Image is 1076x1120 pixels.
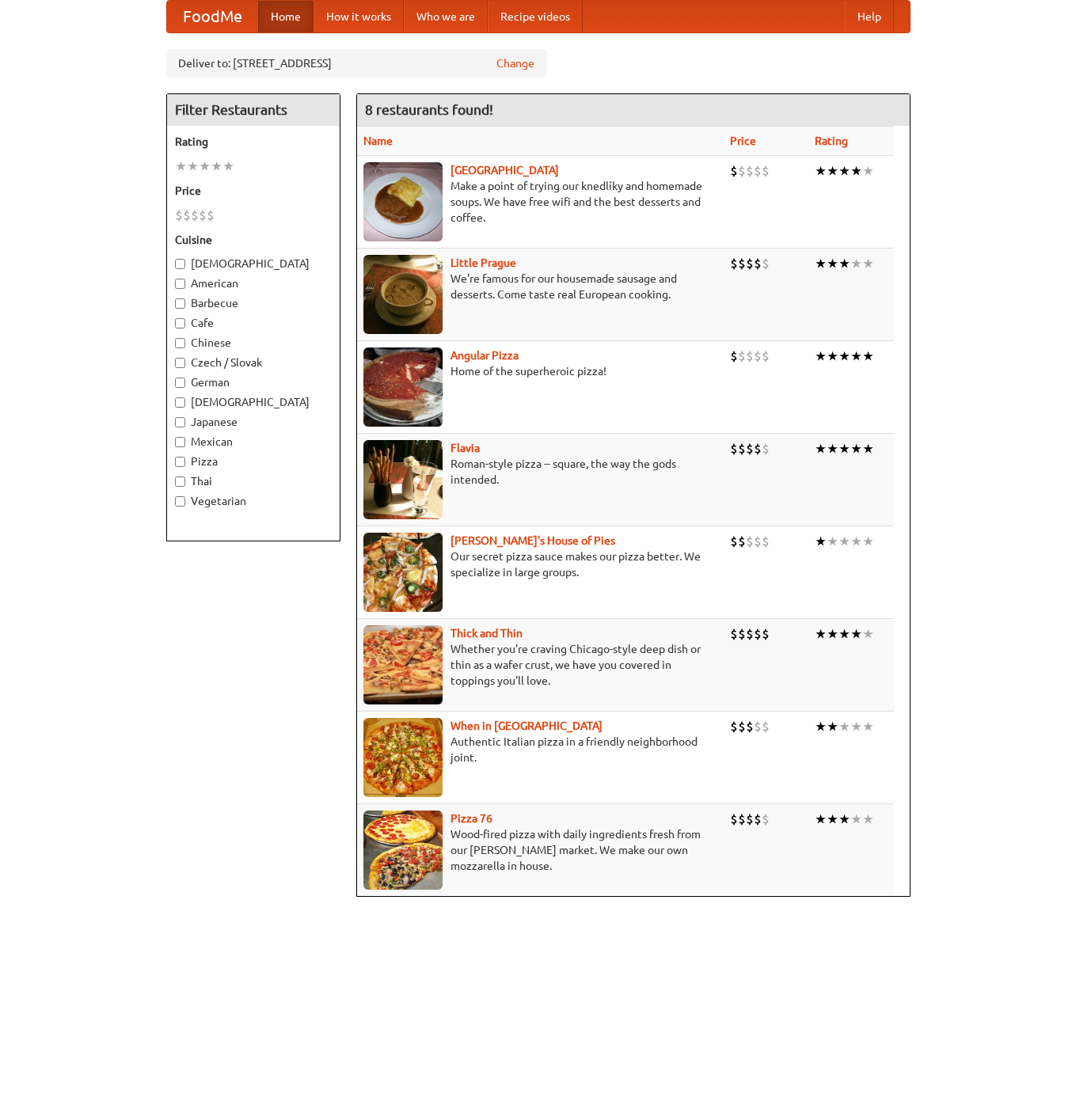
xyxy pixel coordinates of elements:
[175,496,185,507] input: Vegetarian
[862,347,874,365] li: ★
[845,1,894,32] a: Help
[175,183,332,199] h5: Price
[363,456,718,488] p: Roman-style pizza -- square, the way the gods intended.
[754,811,762,828] li: $
[754,440,762,457] li: $
[746,255,754,272] li: $
[862,255,874,272] li: ★
[738,625,746,643] li: $
[451,442,480,454] a: Flavia
[850,718,862,735] li: ★
[754,162,762,180] li: $
[730,811,738,828] li: $
[175,417,185,427] input: Japanese
[451,349,519,362] a: Angular Pizza
[175,394,332,410] label: [DEMOGRAPHIC_DATA]
[762,440,770,457] li: $
[175,457,185,467] input: Pizza
[746,440,754,457] li: $
[838,718,850,735] li: ★
[815,718,827,735] li: ★
[850,440,862,457] li: ★
[827,162,838,180] li: ★
[862,162,874,180] li: ★
[363,549,718,580] p: Our secret pizza sauce makes our pizza better. We specialize in large groups.
[762,347,770,365] li: $
[738,440,746,457] li: $
[222,158,234,175] li: ★
[862,718,874,735] li: ★
[175,275,332,291] label: American
[451,534,615,547] a: [PERSON_NAME]'s House of Pies
[451,812,492,825] a: Pizza 76
[746,347,754,365] li: $
[850,625,862,643] li: ★
[738,347,746,365] li: $
[762,162,770,180] li: $
[175,279,185,289] input: American
[175,473,332,489] label: Thai
[175,335,332,351] label: Chinese
[363,178,718,226] p: Make a point of trying our knedlíky and homemade soups. We have free wifi and the best desserts a...
[815,255,827,272] li: ★
[175,358,185,368] input: Czech / Slovak
[451,627,523,640] a: Thick and Thin
[175,437,185,447] input: Mexican
[746,533,754,550] li: $
[314,1,404,32] a: How it works
[754,625,762,643] li: $
[730,440,738,457] li: $
[175,298,185,309] input: Barbecue
[166,49,546,78] div: Deliver to: [STREET_ADDRESS]
[838,347,850,365] li: ★
[862,625,874,643] li: ★
[815,625,827,643] li: ★
[827,255,838,272] li: ★
[746,811,754,828] li: $
[850,347,862,365] li: ★
[191,207,199,224] li: $
[762,533,770,550] li: $
[207,207,215,224] li: $
[363,533,443,612] img: luigis.jpg
[175,374,332,390] label: German
[175,232,332,248] h5: Cuisine
[175,493,332,509] label: Vegetarian
[451,256,516,269] b: Little Prague
[738,811,746,828] li: $
[175,256,332,271] label: [DEMOGRAPHIC_DATA]
[175,259,185,269] input: [DEMOGRAPHIC_DATA]
[363,826,718,874] p: Wood-fired pizza with daily ingredients fresh from our [PERSON_NAME] market. We make our own mozz...
[815,347,827,365] li: ★
[746,162,754,180] li: $
[827,533,838,550] li: ★
[827,347,838,365] li: ★
[488,1,583,32] a: Recipe videos
[175,434,332,450] label: Mexican
[363,363,718,379] p: Home of the superheroic pizza!
[363,625,443,704] img: thick.jpg
[175,207,183,224] li: $
[175,318,185,328] input: Cafe
[175,355,332,370] label: Czech / Slovak
[730,347,738,365] li: $
[746,718,754,735] li: $
[175,295,332,311] label: Barbecue
[754,718,762,735] li: $
[199,207,207,224] li: $
[862,533,874,550] li: ★
[175,476,185,487] input: Thai
[175,454,332,469] label: Pizza
[404,1,488,32] a: Who we are
[175,414,332,430] label: Japanese
[451,164,559,177] a: [GEOGRAPHIC_DATA]
[730,255,738,272] li: $
[451,719,603,732] b: When in [GEOGRAPHIC_DATA]
[827,811,838,828] li: ★
[363,255,443,334] img: littleprague.jpg
[815,162,827,180] li: ★
[730,718,738,735] li: $
[815,135,848,147] a: Rating
[850,533,862,550] li: ★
